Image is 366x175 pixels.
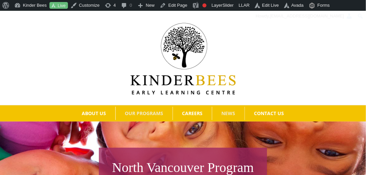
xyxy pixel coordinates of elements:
[131,23,236,95] img: Kinder Bees Logo
[245,107,293,120] a: CONTACT US
[125,111,163,116] span: OUR PROGRAMS
[212,107,245,120] a: NEWS
[254,111,284,116] span: CONTACT US
[10,105,356,121] nav: Main Menu
[182,111,203,116] span: CAREERS
[49,2,68,9] a: Live
[270,13,344,19] span: [EMAIL_ADDRESS][DOMAIN_NAME]
[222,111,235,116] span: NEWS
[253,11,356,22] a: Howdy,
[173,107,212,120] a: CAREERS
[116,107,173,120] a: OUR PROGRAMS
[82,111,106,116] span: ABOUT US
[73,107,115,120] a: ABOUT US
[203,3,207,7] div: Focus keyphrase not set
